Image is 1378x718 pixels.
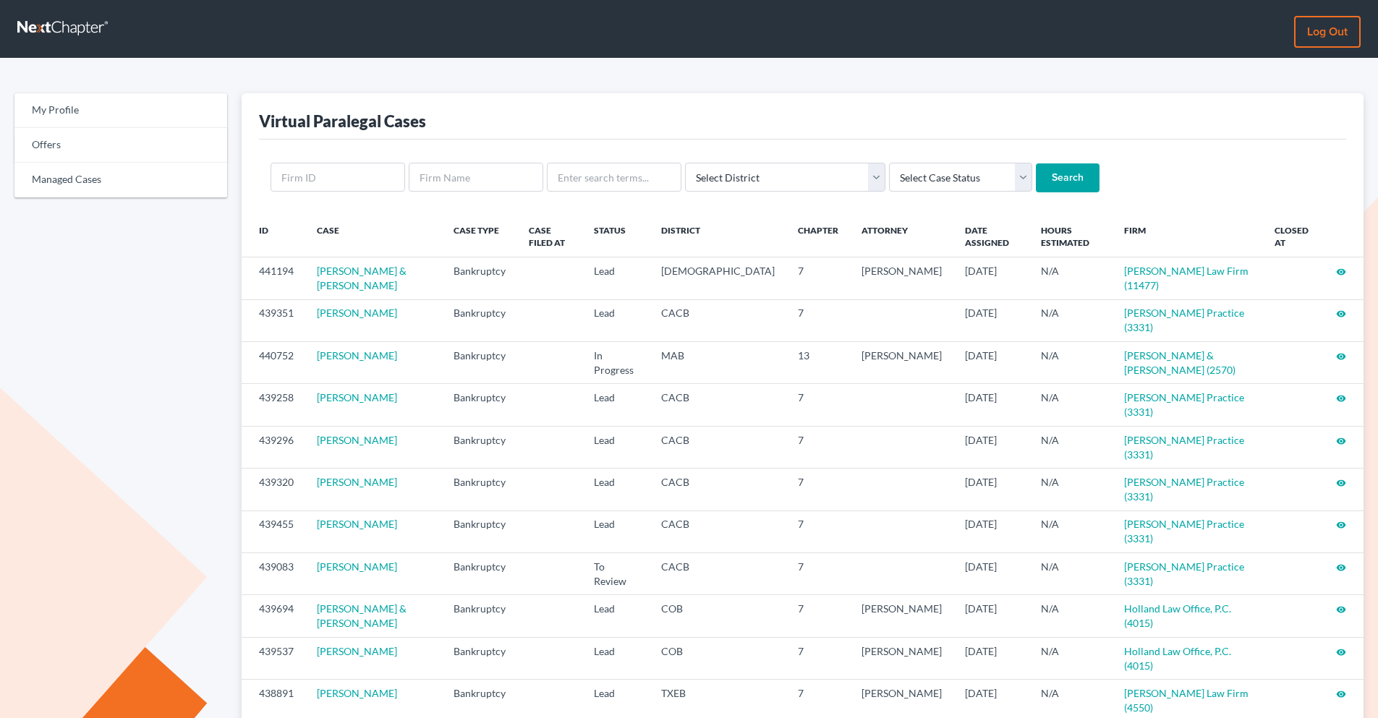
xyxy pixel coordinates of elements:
[1336,560,1346,573] a: visibility
[14,128,227,163] a: Offers
[1029,637,1113,679] td: N/A
[850,257,953,299] td: [PERSON_NAME]
[1336,393,1346,403] i: visibility
[442,257,517,299] td: Bankruptcy
[1336,520,1346,530] i: visibility
[953,215,1029,257] th: Date Assigned
[442,426,517,468] td: Bankruptcy
[242,553,305,595] td: 439083
[582,510,649,552] td: Lead
[1336,434,1346,446] a: visibility
[953,510,1029,552] td: [DATE]
[650,426,786,468] td: CACB
[1124,349,1235,376] a: [PERSON_NAME] & [PERSON_NAME] (2570)
[442,553,517,595] td: Bankruptcy
[409,163,543,192] input: Firm Name
[582,426,649,468] td: Lead
[582,469,649,510] td: Lead
[650,384,786,426] td: CACB
[650,257,786,299] td: [DEMOGRAPHIC_DATA]
[1124,434,1244,461] a: [PERSON_NAME] Practice (3331)
[1029,342,1113,384] td: N/A
[317,476,397,488] a: [PERSON_NAME]
[582,637,649,679] td: Lead
[786,426,850,468] td: 7
[442,637,517,679] td: Bankruptcy
[786,299,850,341] td: 7
[953,553,1029,595] td: [DATE]
[1336,265,1346,277] a: visibility
[650,299,786,341] td: CACB
[317,391,397,403] a: [PERSON_NAME]
[1336,267,1346,277] i: visibility
[953,469,1029,510] td: [DATE]
[317,560,397,573] a: [PERSON_NAME]
[442,299,517,341] td: Bankruptcy
[1336,307,1346,319] a: visibility
[317,349,397,362] a: [PERSON_NAME]
[1029,257,1113,299] td: N/A
[1124,476,1244,503] a: [PERSON_NAME] Practice (3331)
[1113,215,1263,257] th: Firm
[953,299,1029,341] td: [DATE]
[317,518,397,530] a: [PERSON_NAME]
[1029,299,1113,341] td: N/A
[582,215,649,257] th: Status
[1029,510,1113,552] td: N/A
[1124,602,1231,629] a: Holland Law Office, P.C. (4015)
[1336,604,1346,615] i: visibility
[442,595,517,637] td: Bankruptcy
[242,299,305,341] td: 439351
[1124,391,1244,418] a: [PERSON_NAME] Practice (3331)
[1336,351,1346,362] i: visibility
[317,434,397,446] a: [PERSON_NAME]
[1336,309,1346,319] i: visibility
[953,595,1029,637] td: [DATE]
[442,510,517,552] td: Bankruptcy
[1336,476,1346,488] a: visibility
[242,426,305,468] td: 439296
[786,384,850,426] td: 7
[650,510,786,552] td: CACB
[582,257,649,299] td: Lead
[442,384,517,426] td: Bankruptcy
[786,257,850,299] td: 7
[953,384,1029,426] td: [DATE]
[850,342,953,384] td: [PERSON_NAME]
[1124,560,1244,587] a: [PERSON_NAME] Practice (3331)
[786,637,850,679] td: 7
[850,595,953,637] td: [PERSON_NAME]
[650,595,786,637] td: COB
[517,215,582,257] th: Case Filed At
[1124,265,1249,291] a: [PERSON_NAME] Law Firm (11477)
[850,215,953,257] th: Attorney
[582,299,649,341] td: Lead
[650,469,786,510] td: CACB
[786,342,850,384] td: 13
[650,553,786,595] td: CACB
[1124,645,1231,672] a: Holland Law Office, P.C. (4015)
[547,163,681,192] input: Enter search terms...
[1294,16,1361,48] a: Log out
[242,469,305,510] td: 439320
[242,257,305,299] td: 441194
[786,215,850,257] th: Chapter
[242,384,305,426] td: 439258
[317,687,397,699] a: [PERSON_NAME]
[786,510,850,552] td: 7
[650,342,786,384] td: MAB
[786,553,850,595] td: 7
[953,426,1029,468] td: [DATE]
[1029,595,1113,637] td: N/A
[242,595,305,637] td: 439694
[242,342,305,384] td: 440752
[1336,602,1346,615] a: visibility
[442,469,517,510] td: Bankruptcy
[1263,215,1324,257] th: Closed at
[1124,687,1249,714] a: [PERSON_NAME] Law Firm (4550)
[1124,518,1244,544] a: [PERSON_NAME] Practice (3331)
[317,645,397,657] a: [PERSON_NAME]
[14,93,227,128] a: My Profile
[317,265,407,291] a: [PERSON_NAME] & [PERSON_NAME]
[1336,645,1346,657] a: visibility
